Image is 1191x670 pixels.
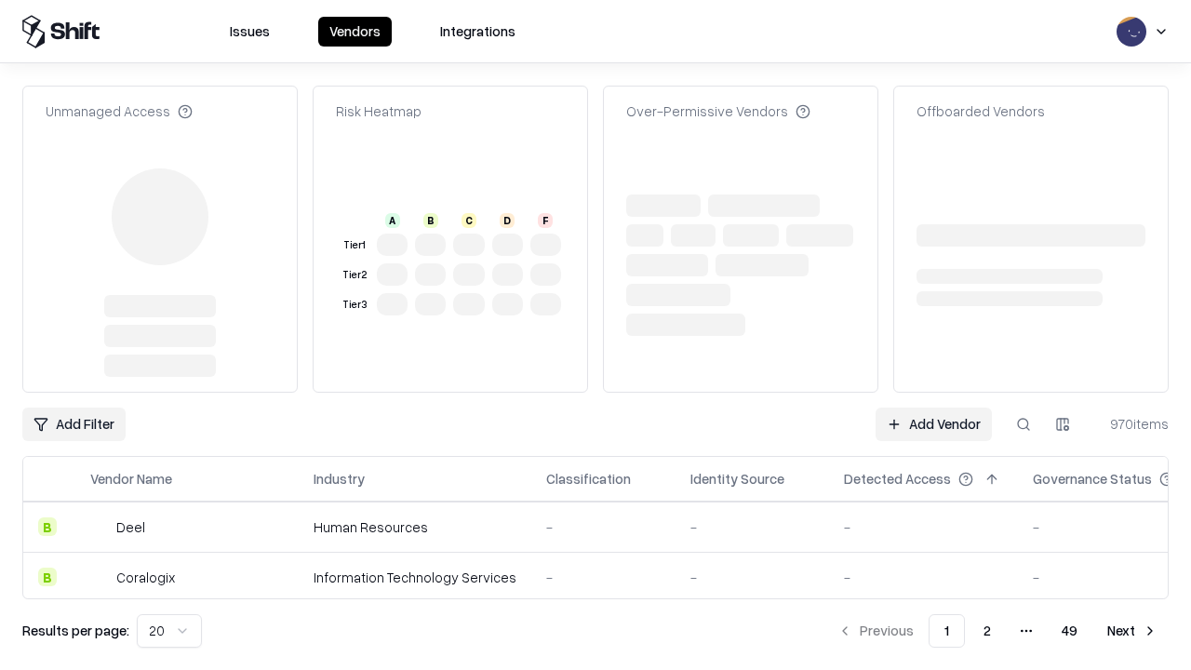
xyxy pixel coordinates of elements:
div: - [546,568,661,587]
button: Integrations [429,17,527,47]
button: 1 [929,614,965,648]
button: 49 [1047,614,1092,648]
img: Coralogix [90,568,109,586]
div: Governance Status [1033,469,1152,489]
div: Tier 3 [340,297,369,313]
div: - [844,517,1003,537]
div: D [500,213,515,228]
div: F [538,213,553,228]
div: Over-Permissive Vendors [626,101,810,121]
div: Information Technology Services [314,568,516,587]
div: Risk Heatmap [336,101,422,121]
p: Results per page: [22,621,129,640]
div: Detected Access [844,469,951,489]
button: Add Filter [22,408,126,441]
div: Offboarded Vendors [917,101,1045,121]
div: C [462,213,476,228]
div: Unmanaged Access [46,101,193,121]
div: - [690,568,814,587]
button: 2 [969,614,1006,648]
div: Vendor Name [90,469,172,489]
div: - [844,568,1003,587]
div: Classification [546,469,631,489]
div: B [38,568,57,586]
div: Tier 1 [340,237,369,253]
div: 970 items [1094,414,1169,434]
div: Coralogix [116,568,175,587]
img: Deel [90,517,109,536]
div: Deel [116,517,145,537]
button: Next [1096,614,1169,648]
div: A [385,213,400,228]
div: Industry [314,469,365,489]
nav: pagination [826,614,1169,648]
a: Add Vendor [876,408,992,441]
button: Vendors [318,17,392,47]
div: Identity Source [690,469,784,489]
div: - [546,517,661,537]
div: - [690,517,814,537]
button: Issues [219,17,281,47]
div: B [423,213,438,228]
div: B [38,517,57,536]
div: Human Resources [314,517,516,537]
div: Tier 2 [340,267,369,283]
